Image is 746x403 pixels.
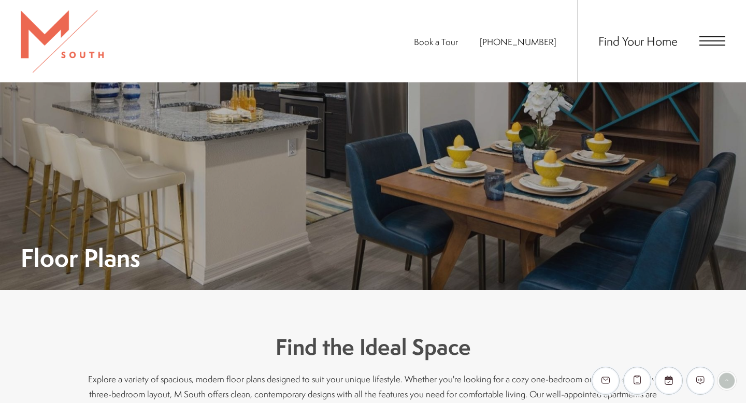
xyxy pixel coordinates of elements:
a: Find Your Home [598,33,678,49]
img: MSouth [21,10,104,73]
a: Call Us at 813-570-8014 [480,36,556,48]
a: Book a Tour [414,36,458,48]
span: [PHONE_NUMBER] [480,36,556,48]
h1: Floor Plans [21,246,140,269]
h3: Find the Ideal Space [88,332,658,363]
button: Open Menu [699,36,725,46]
